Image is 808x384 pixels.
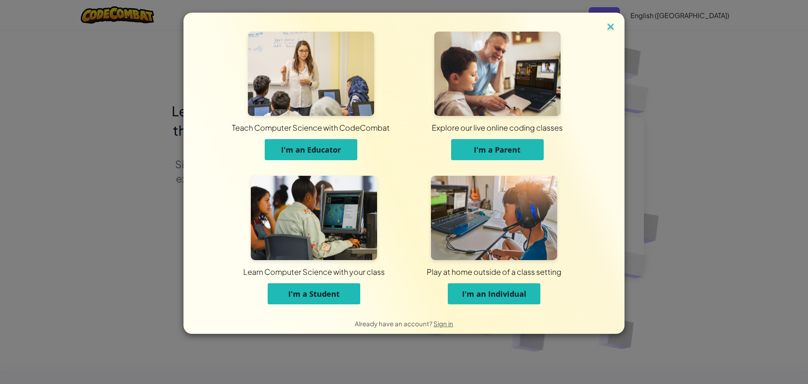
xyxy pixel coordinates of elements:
span: Already have an account? [355,320,433,328]
img: close icon [605,21,616,34]
img: For Individuals [431,176,557,260]
span: I'm a Student [288,289,340,299]
button: I'm a Student [268,283,360,304]
button: I'm an Educator [265,139,357,160]
span: I'm an Individual [462,289,526,299]
div: Play at home outside of a class setting [287,266,701,277]
div: Explore our live online coding classes [281,122,714,133]
button: I'm an Individual [448,283,540,304]
a: Sign in [433,320,453,328]
span: I'm a Parent [474,145,521,155]
span: I'm an Educator [281,145,341,155]
img: For Parents [434,32,561,116]
img: For Students [251,176,377,260]
button: I'm a Parent [451,139,544,160]
img: For Educators [248,32,374,116]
